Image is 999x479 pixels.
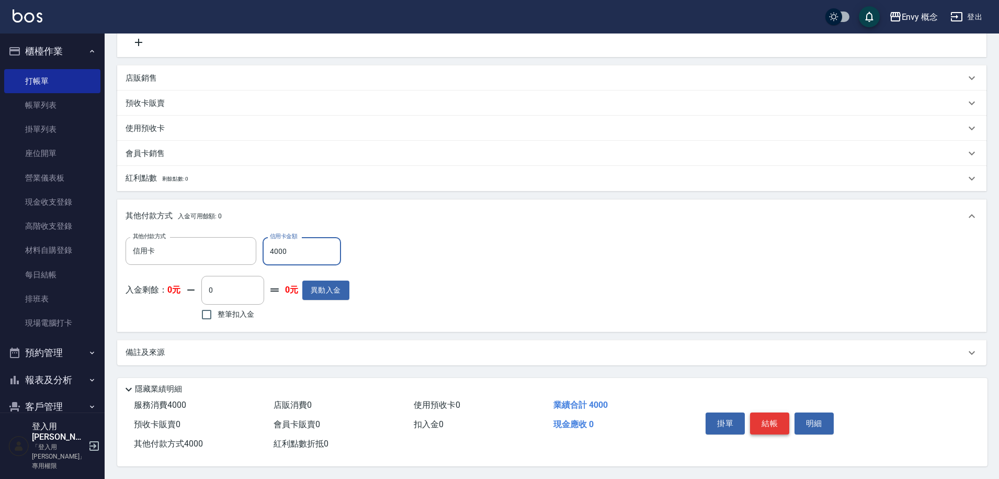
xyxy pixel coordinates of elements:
div: Envy 概念 [902,10,938,24]
a: 帳單列表 [4,93,100,117]
a: 高階收支登錄 [4,214,100,238]
span: 服務消費 4000 [134,400,186,410]
span: 店販消費 0 [274,400,312,410]
a: 排班表 [4,287,100,311]
span: 扣入金 0 [414,419,444,429]
div: 使用預收卡 [117,116,986,141]
div: 備註及來源 [117,340,986,365]
div: 其他付款方式入金可用餘額: 0 [117,199,986,233]
div: 店販銷售 [117,65,986,91]
a: 打帳單 [4,69,100,93]
img: Logo [13,9,42,23]
h5: 登入用[PERSON_NAME] [32,421,85,442]
strong: 0元 [285,285,298,296]
p: 店販銷售 [126,73,157,84]
button: 客戶管理 [4,393,100,420]
a: 每日結帳 [4,263,100,287]
span: 使用預收卡 0 [414,400,460,410]
button: 掛單 [706,413,745,435]
a: 營業儀表板 [4,166,100,190]
img: Person [8,436,29,456]
p: 備註及來源 [126,347,165,358]
button: 結帳 [750,413,789,435]
p: 紅利點數 [126,173,188,184]
span: 現金應收 0 [553,419,594,429]
div: 紅利點數剩餘點數: 0 [117,166,986,191]
a: 現場電腦打卡 [4,311,100,335]
button: save [859,6,880,27]
button: Envy 概念 [885,6,943,28]
span: 紅利點數折抵 0 [274,439,328,449]
p: 「登入用[PERSON_NAME]」專用權限 [32,442,85,471]
span: 剩餘點數: 0 [162,176,188,182]
button: 明細 [794,413,834,435]
div: 預收卡販賣 [117,91,986,116]
p: 隱藏業績明細 [135,384,182,395]
span: 業績合計 4000 [553,400,608,410]
label: 信用卡金額 [270,232,297,240]
span: 預收卡販賣 0 [134,419,180,429]
p: 入金剩餘： [126,285,180,296]
button: 登出 [946,7,986,27]
span: 其他付款方式 4000 [134,439,203,449]
button: 報表及分析 [4,366,100,394]
label: 其他付款方式 [133,232,166,240]
span: 會員卡販賣 0 [274,419,320,429]
strong: 0元 [167,285,180,295]
span: 整筆扣入金 [218,309,254,320]
a: 座位開單 [4,141,100,165]
div: 會員卡銷售 [117,141,986,166]
button: 預約管理 [4,339,100,366]
a: 掛單列表 [4,117,100,141]
button: 異動入金 [302,281,349,300]
button: 櫃檯作業 [4,38,100,65]
a: 材料自購登錄 [4,238,100,262]
p: 其他付款方式 [126,210,222,222]
a: 現金收支登錄 [4,190,100,214]
p: 預收卡販賣 [126,98,165,109]
p: 會員卡銷售 [126,148,165,159]
p: 使用預收卡 [126,123,165,134]
span: 入金可用餘額: 0 [178,213,222,220]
